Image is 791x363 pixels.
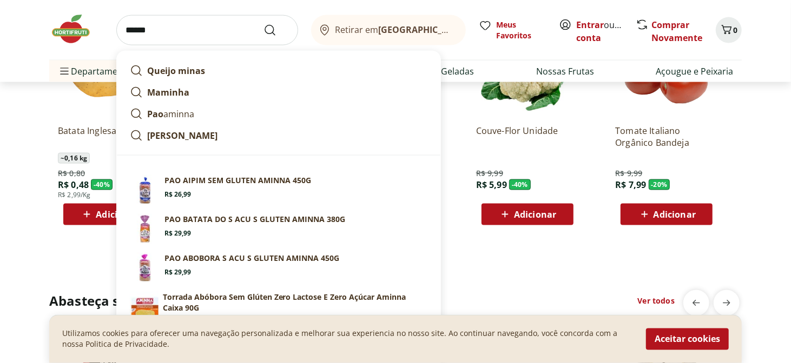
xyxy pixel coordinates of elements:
[716,17,742,43] button: Carrinho
[536,65,594,78] a: Nossas Frutas
[164,190,191,199] span: R$ 26,99
[49,292,203,310] h2: Abasteça sua Despensa
[130,253,160,283] img: Principal
[126,60,432,82] a: Queijo minas
[126,210,432,248] a: PrincipalPAO BATATA DO S ACU S GLUTEN AMINNA 380GR$ 29,99
[476,168,503,179] span: R$ 9,99
[615,179,646,191] span: R$ 7,99
[58,153,90,164] span: ~ 0,16 kg
[126,287,432,331] a: PrincipalTorrada Abóbora Sem Glúten Zero Lactose E Zero Açúcar Aminna Caixa 90GR$ 21,99
[714,290,740,316] button: next
[130,175,160,205] img: Principal
[163,292,427,313] p: Torrada Abóbora Sem Glúten Zero Lactose E Zero Açúcar Aminna Caixa 90G
[651,19,702,44] a: Comprar Novamente
[91,179,113,190] span: - 40 %
[96,210,138,219] span: Adicionar
[58,179,89,191] span: R$ 0,48
[646,328,729,350] button: Aceitar cookies
[147,86,189,98] strong: Maminha
[482,204,574,225] button: Adicionar
[479,19,546,41] a: Meus Favoritos
[130,292,160,322] img: Principal
[514,210,556,219] span: Adicionar
[576,19,604,31] a: Entrar
[621,204,713,225] button: Adicionar
[63,204,155,225] button: Adicionar
[126,171,432,210] a: PrincipalPAO AIPIM SEM GLUTEN AMINNA 450GR$ 26,99
[58,125,161,149] a: Batata Inglesa Unidade
[58,58,71,84] button: Menu
[311,15,466,45] button: Retirar em[GEOGRAPHIC_DATA]/[GEOGRAPHIC_DATA]
[62,328,633,350] p: Utilizamos cookies para oferecer uma navegação personalizada e melhorar sua experiencia no nosso ...
[147,108,163,120] strong: Pao
[496,19,546,41] span: Meus Favoritos
[58,168,85,179] span: R$ 0,80
[576,18,624,44] span: ou
[638,295,675,306] a: Ver todos
[126,103,432,125] a: Paoaminna
[476,125,579,149] a: Couve-Flor Unidade
[126,248,432,287] a: PrincipalPAO ABOBORA S ACU S GLUTEN AMINNA 450GR$ 29,99
[683,290,709,316] button: previous
[58,58,136,84] span: Departamentos
[130,214,160,244] img: Principal
[164,214,345,225] p: PAO BATATA DO S ACU S GLUTEN AMINNA 380G
[116,15,298,45] input: search
[126,82,432,103] a: Maminha
[263,24,289,37] button: Submit Search
[649,179,670,190] span: - 20 %
[379,24,561,36] b: [GEOGRAPHIC_DATA]/[GEOGRAPHIC_DATA]
[164,175,311,186] p: PAO AIPIM SEM GLUTEN AMINNA 450G
[164,229,191,238] span: R$ 29,99
[733,25,737,35] span: 0
[126,125,432,146] a: [PERSON_NAME]
[656,65,733,78] a: Açougue e Peixaria
[49,13,103,45] img: Hortifruti
[147,65,205,77] strong: Queijo minas
[164,253,339,264] p: PAO ABOBORA S ACU S GLUTEN AMINNA 450G
[615,168,642,179] span: R$ 9,99
[164,268,191,277] span: R$ 29,99
[476,179,507,191] span: R$ 5,99
[615,125,718,149] a: Tomate Italiano Orgânico Bandeja
[147,130,217,142] strong: [PERSON_NAME]
[147,107,194,120] p: aminna
[576,19,636,44] a: Criar conta
[335,25,455,35] span: Retirar em
[509,179,531,190] span: - 40 %
[654,210,696,219] span: Adicionar
[58,191,91,199] span: R$ 2,99/Kg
